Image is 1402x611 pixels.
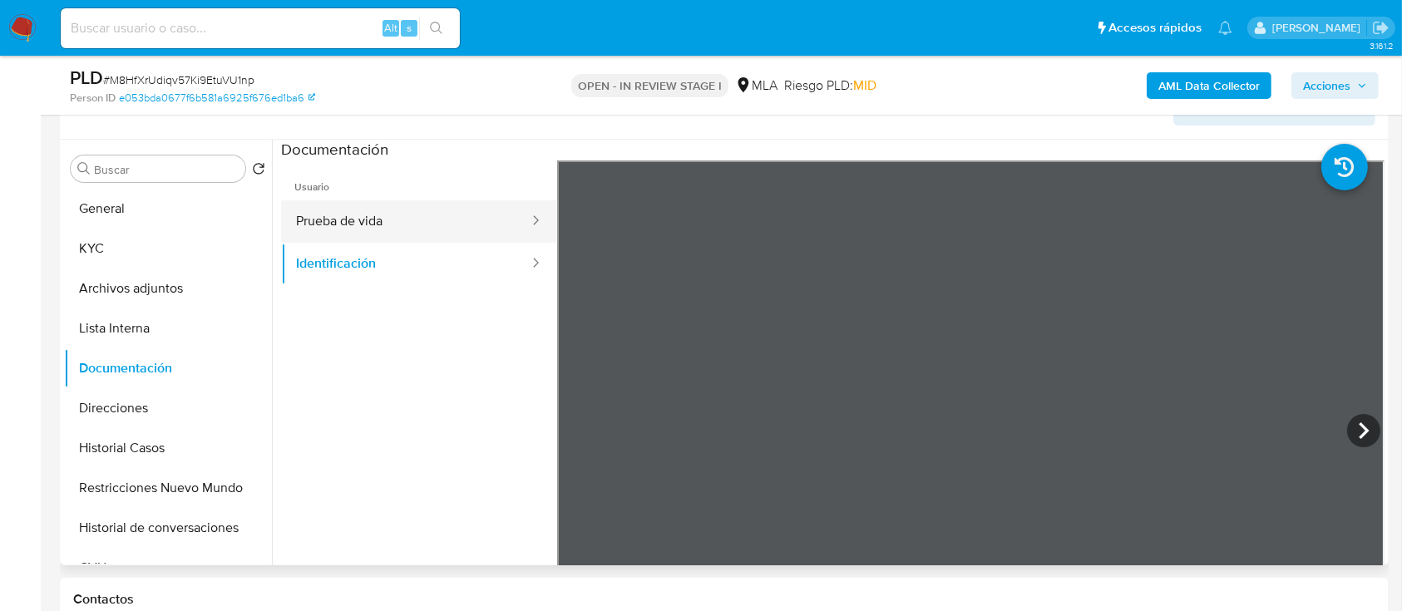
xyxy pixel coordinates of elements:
[70,91,116,106] b: Person ID
[784,76,876,95] span: Riesgo PLD:
[119,91,315,106] a: e053bda0677f6b581a6925f676ed1ba6
[64,229,272,269] button: KYC
[419,17,453,40] button: search-icon
[853,76,876,95] span: MID
[64,189,272,229] button: General
[571,74,728,97] p: OPEN - IN REVIEW STAGE I
[94,162,239,177] input: Buscar
[735,76,778,95] div: MLA
[64,468,272,508] button: Restricciones Nuevo Mundo
[1108,19,1202,37] span: Accesos rápidos
[1372,19,1390,37] a: Salir
[64,428,272,468] button: Historial Casos
[1291,72,1379,99] button: Acciones
[77,162,91,175] button: Buscar
[1147,72,1271,99] button: AML Data Collector
[252,162,265,180] button: Volver al orden por defecto
[64,308,272,348] button: Lista Interna
[64,508,272,548] button: Historial de conversaciones
[70,64,103,91] b: PLD
[103,71,254,88] span: # M8HfXrUdiqv57Ki9EtuVU1np
[1272,20,1366,36] p: florencia.merelli@mercadolibre.com
[64,548,272,588] button: CVU
[64,388,272,428] button: Direcciones
[384,20,397,36] span: Alt
[73,591,1375,608] h1: Contactos
[64,269,272,308] button: Archivos adjuntos
[1370,39,1394,52] span: 3.161.2
[61,17,460,39] input: Buscar usuario o caso...
[1218,21,1232,35] a: Notificaciones
[1158,72,1260,99] b: AML Data Collector
[1303,72,1350,99] span: Acciones
[407,20,412,36] span: s
[64,348,272,388] button: Documentación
